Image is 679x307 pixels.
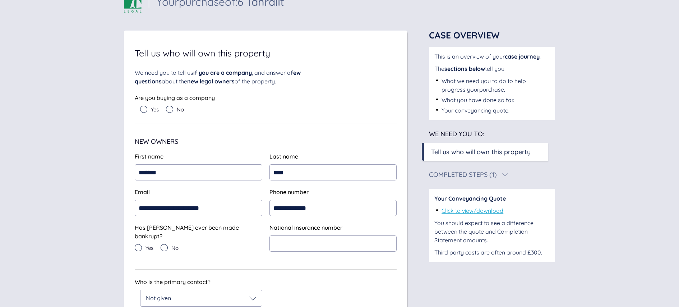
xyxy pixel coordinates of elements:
[429,130,484,138] span: We need you to:
[135,188,150,196] span: Email
[442,96,514,104] div: What you have done so far.
[444,65,485,72] span: sections below
[429,29,500,41] span: Case Overview
[187,78,235,85] span: new legal owners
[431,147,531,157] div: Tell us who will own this property
[135,153,163,160] span: First name
[442,77,550,94] div: What we need you to do to help progress your purchase .
[434,195,506,202] span: Your Conveyancing Quote
[269,188,309,196] span: Phone number
[151,107,159,112] span: Yes
[146,294,171,302] span: Not given
[434,52,550,61] div: This is an overview of your .
[269,153,298,160] span: Last name
[171,245,179,251] span: No
[135,49,270,58] span: Tell us who will own this property
[434,64,550,73] div: The tell you:
[145,245,153,251] span: Yes
[135,278,211,285] span: Who is the primary contact?
[135,68,332,86] div: We need you to tell us , and answer a about the of the property.
[429,171,497,178] div: Completed Steps (1)
[505,53,540,60] span: case journey
[269,224,342,231] span: National insurance number
[442,106,509,115] div: Your conveyancing quote.
[135,224,239,240] span: Has [PERSON_NAME] ever been made bankrupt?
[177,107,184,112] span: No
[135,137,178,146] span: New Owners
[193,69,252,76] span: if you are a company
[135,94,215,101] span: Are you buying as a company
[442,207,503,214] a: Click to view/download
[434,248,550,257] div: Third party costs are often around £300.
[434,219,550,244] div: You should expect to see a difference between the quote and Completion Statement amounts.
